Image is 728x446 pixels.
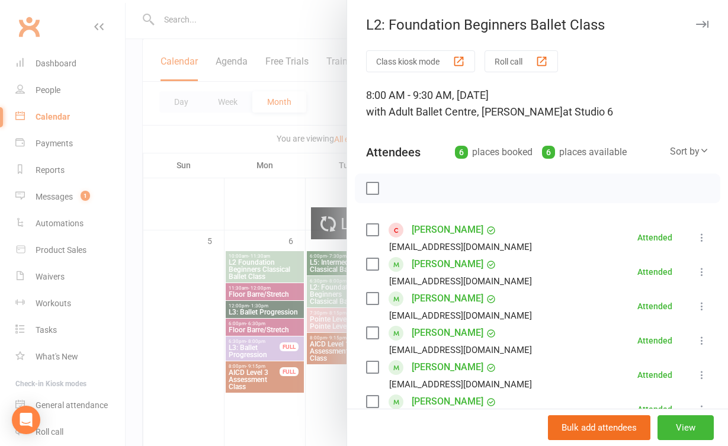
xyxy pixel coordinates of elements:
div: [EMAIL_ADDRESS][DOMAIN_NAME] [389,377,532,392]
div: places available [542,144,627,161]
button: Roll call [485,50,558,72]
button: Class kiosk mode [366,50,475,72]
div: 6 [455,146,468,159]
button: View [658,415,714,440]
div: [EMAIL_ADDRESS][DOMAIN_NAME] [389,274,532,289]
a: [PERSON_NAME] [412,255,483,274]
div: Sort by [670,144,709,159]
span: with Adult Ballet Centre, [PERSON_NAME] [366,105,563,118]
a: [PERSON_NAME] [412,323,483,342]
div: Attended [637,405,672,413]
div: Attended [637,336,672,345]
div: [EMAIL_ADDRESS][DOMAIN_NAME] [389,239,532,255]
div: Attended [637,302,672,310]
div: Attendees [366,144,421,161]
div: Open Intercom Messenger [12,406,40,434]
div: L2: Foundation Beginners Ballet Class [347,17,728,33]
div: Attended [637,268,672,276]
div: 8:00 AM - 9:30 AM, [DATE] [366,87,709,120]
div: places booked [455,144,533,161]
div: Attended [637,371,672,379]
div: [EMAIL_ADDRESS][DOMAIN_NAME] [389,342,532,358]
div: Attended [637,233,672,242]
a: [PERSON_NAME] [412,289,483,308]
a: [PERSON_NAME] [412,392,483,411]
button: Bulk add attendees [548,415,650,440]
div: [EMAIL_ADDRESS][DOMAIN_NAME] [389,308,532,323]
div: 6 [542,146,555,159]
a: [PERSON_NAME] [412,358,483,377]
a: [PERSON_NAME] [412,220,483,239]
span: at Studio 6 [563,105,613,118]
